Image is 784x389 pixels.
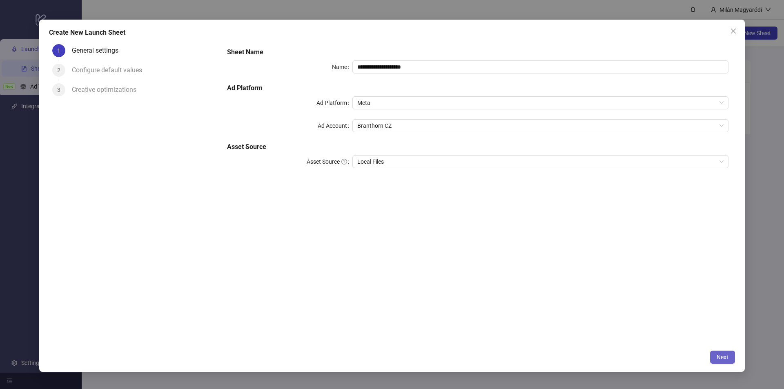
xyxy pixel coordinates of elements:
[341,159,347,164] span: question-circle
[307,155,352,168] label: Asset Source
[227,142,728,152] h5: Asset Source
[357,156,724,168] span: Local Files
[57,87,60,93] span: 3
[49,28,735,38] div: Create New Launch Sheet
[352,60,728,73] input: Name
[57,47,60,54] span: 1
[57,67,60,73] span: 2
[710,351,735,364] button: Next
[357,120,724,132] span: Branthorn CZ
[227,83,728,93] h5: Ad Platform
[72,44,125,57] div: General settings
[72,83,143,96] div: Creative optimizations
[727,24,740,38] button: Close
[717,354,728,360] span: Next
[357,97,724,109] span: Meta
[730,28,737,34] span: close
[318,119,352,132] label: Ad Account
[332,60,352,73] label: Name
[72,64,149,77] div: Configure default values
[316,96,352,109] label: Ad Platform
[227,47,728,57] h5: Sheet Name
